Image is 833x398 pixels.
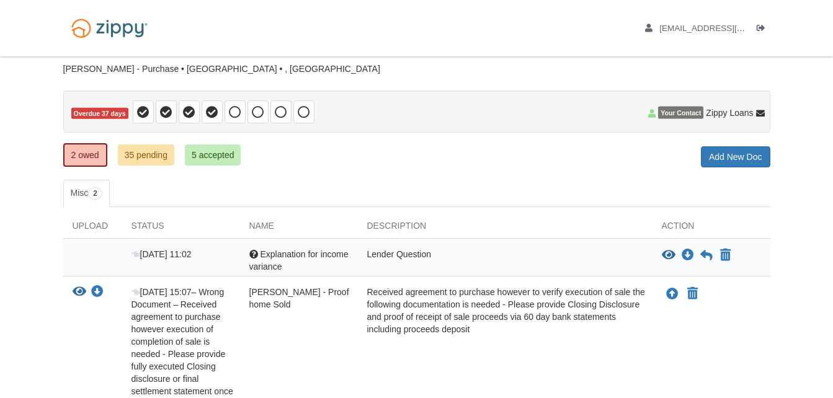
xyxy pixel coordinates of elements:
[63,64,770,74] div: [PERSON_NAME] - Purchase • [GEOGRAPHIC_DATA] • , [GEOGRAPHIC_DATA]
[63,180,110,207] a: Misc
[131,287,192,297] span: [DATE] 15:07
[185,144,241,166] a: 5 accepted
[686,286,699,301] button: Declare Laura Somers - Proof home Sold not applicable
[71,107,128,119] span: Overdue 37 days
[358,219,653,238] div: Description
[358,248,653,273] div: Lender Question
[659,24,801,33] span: salgadoql@gmail.com
[719,248,732,263] button: Declare Explanation for income variance not applicable
[757,24,770,36] a: Log out
[91,288,104,298] a: Download Laura Somers - Proof home Sold
[665,286,680,302] button: Upload Laura Somers - Proof home Sold
[645,24,802,36] a: edit profile
[658,107,703,119] span: Your Contact
[701,146,770,167] a: Add New Doc
[122,219,240,238] div: Status
[682,250,694,260] a: Download Explanation for income variance
[63,12,156,44] img: Logo
[63,143,107,167] a: 2 owed
[249,249,349,272] span: Explanation for income variance
[240,219,358,238] div: Name
[662,249,675,262] button: View Explanation for income variance
[249,287,349,309] span: [PERSON_NAME] - Proof home Sold
[88,187,102,200] span: 2
[653,219,770,238] div: Action
[63,219,122,238] div: Upload
[73,286,86,299] button: View Laura Somers - Proof home Sold
[131,249,192,259] span: [DATE] 11:02
[706,107,753,119] span: Zippy Loans
[118,144,174,166] a: 35 pending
